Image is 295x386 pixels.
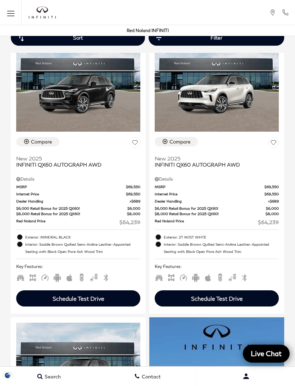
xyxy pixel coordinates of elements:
a: Dealer Handling $689 [16,199,140,204]
button: Sort [11,29,145,46]
div: Pricing Details - INFINITI QX60 AUTOGRAPH AWD [155,176,279,182]
span: Blind Spot Monitor [228,274,237,280]
span: Live Chat [247,349,285,358]
span: Internet Price [155,191,264,197]
a: MSRP $69,550 [16,184,140,190]
span: Third Row Seats [155,274,163,280]
img: INFINITI [29,6,56,19]
span: Adaptive Cruise Control [179,274,188,280]
span: INFINITI QX60 AUTOGRAPH AWD [155,162,273,168]
span: AWD [28,274,37,280]
span: Bluetooth [240,274,249,280]
span: $8,000 Retail Bonus for 2025 QX60! [16,211,127,217]
span: Interior: Saddle Brown Quilted Semi-Aniline Leather-Appointed Seating with Black Open Pore Ash Wo... [25,241,140,255]
button: Save Vehicle [130,137,140,150]
span: Interior: Saddle Brown Quilted Semi-Aniline Leather-Appointed Seating with Black Open Pore Ash Wo... [164,241,279,255]
span: $689 [268,199,279,204]
span: Internet Price [16,191,126,197]
span: $6,000 [127,206,140,211]
button: Compare Vehicle [16,137,59,146]
a: Internet Price $69,550 [155,191,279,197]
a: Red Noland Price $64,239 [155,218,279,226]
span: $69,550 [264,191,279,197]
a: Live Chat [243,345,290,363]
span: $69,550 [264,184,279,190]
span: $69,550 [126,184,140,190]
div: Compare [31,138,52,145]
a: New 2025INFINITI QX60 AUTOGRAPH AWD [16,151,140,168]
span: Apple Car-Play [65,274,74,280]
span: Apple Car-Play [204,274,212,280]
span: $689 [130,199,140,204]
img: 2025 INFINITI QX60 AUTOGRAPH AWD [16,38,140,132]
span: MSRP [16,184,126,190]
span: Dealer Handling [16,199,130,204]
span: $64,239 [119,218,140,226]
span: Red Noland Price [155,218,258,226]
a: $6,000 Retail Bonus for 2025 QX60! $6,000 [16,206,140,211]
span: Exterior: MINERAL BLACK [25,233,140,241]
div: Compare [169,138,191,145]
span: $8,000 [265,211,279,217]
a: Red Noland INFINITI [127,28,169,33]
a: $8,000 Retail Bonus for 2025 QX60! $8,000 [155,211,279,217]
div: Schedule Test Drive - INFINITI QX60 AUTOGRAPH AWD [16,290,140,306]
a: MSRP $69,550 [155,184,279,190]
span: $64,239 [258,218,279,226]
span: Backup Camera [216,274,224,280]
span: Contact [140,373,161,380]
span: Android Auto [191,274,200,280]
div: Schedule Test Drive [53,295,104,302]
span: $8,000 [127,211,140,217]
a: New 2025INFINITI QX60 AUTOGRAPH AWD [155,151,279,168]
div: Pricing Details - INFINITI QX60 AUTOGRAPH AWD [16,176,140,182]
div: Schedule Test Drive - INFINITI QX60 AUTOGRAPH AWD [155,290,279,306]
span: $6,000 Retail Bonus for 2025 QX60! [155,206,266,211]
span: Backup Camera [77,274,86,280]
a: infiniti [29,6,56,19]
span: Key Features : [155,263,279,271]
a: $8,000 Retail Bonus for 2025 QX60! $8,000 [16,211,140,217]
button: Compare Vehicle [155,137,198,146]
a: Red Noland Price $64,239 [16,218,140,226]
span: Search [43,373,61,380]
img: 2025 INFINITI QX60 AUTOGRAPH AWD [155,38,279,132]
span: Key Features : [16,263,140,271]
button: Filter [149,29,284,46]
span: Exterior: 2T MJST WHTE [164,233,279,241]
span: $6,000 Retail Bonus for 2025 QX60! [16,206,127,211]
button: Open user profile menu [197,367,295,385]
span: $6,000 [266,206,279,211]
a: $6,000 Retail Bonus for 2025 QX60! $6,000 [155,206,279,211]
div: Schedule Test Drive [191,295,243,302]
span: Android Auto [53,274,62,280]
span: Blind Spot Monitor [90,274,98,280]
span: MSRP [155,184,264,190]
span: $8,000 Retail Bonus for 2025 QX60! [155,211,265,217]
span: New 2025 [155,155,273,162]
span: Adaptive Cruise Control [41,274,49,280]
span: New 2025 [16,155,135,162]
span: Red Noland Price [16,218,119,226]
a: Internet Price $69,550 [16,191,140,197]
span: Third Row Seats [16,274,25,280]
span: INFINITI QX60 AUTOGRAPH AWD [16,162,135,168]
a: Dealer Handling $689 [155,199,279,204]
span: Bluetooth [102,274,110,280]
span: Dealer Handling [155,199,268,204]
span: $69,550 [126,191,140,197]
span: AWD [167,274,176,280]
button: Save Vehicle [268,137,279,150]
